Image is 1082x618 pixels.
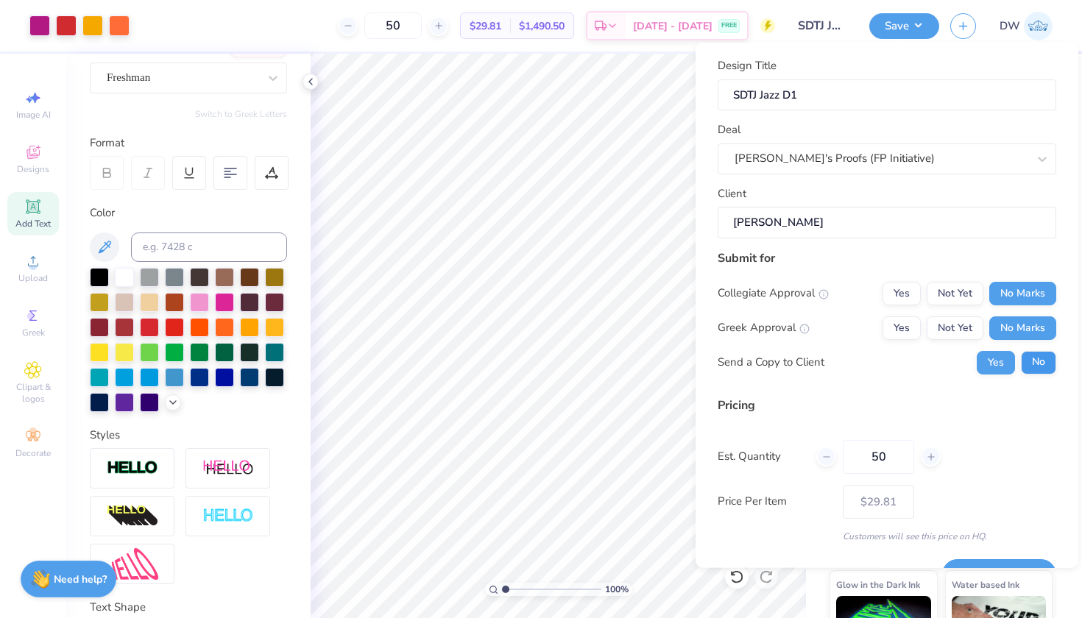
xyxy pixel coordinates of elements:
div: Submit for [718,249,1056,266]
span: $1,490.50 [519,18,565,34]
button: Yes [977,350,1015,374]
img: Negative Space [202,508,254,525]
button: No [1021,350,1056,374]
input: Untitled Design [786,11,858,40]
div: Format [90,135,289,152]
div: Color [90,205,287,221]
span: $29.81 [470,18,501,34]
span: Glow in the Dark Ink [836,577,920,592]
input: – – [843,439,914,473]
span: Add Text [15,218,51,230]
img: Stroke [107,460,158,477]
span: 100 % [605,583,629,596]
label: Design Title [718,57,777,74]
button: Not Yet [927,316,983,339]
button: No Marks [989,316,1056,339]
img: Free Distort [107,548,158,580]
img: Shadow [202,459,254,477]
input: e.g. 7428 c [131,232,287,262]
label: Est. Quantity [718,448,805,465]
a: DW [1000,12,1053,40]
strong: Need help? [54,572,107,586]
div: Pricing [718,396,1056,413]
span: Upload [18,272,48,284]
span: Decorate [15,447,51,459]
button: Save [942,559,1056,589]
div: Text Shape [90,599,287,616]
label: Price Per Item [718,493,832,510]
button: Yes [883,281,921,305]
input: e.g. Ethan Linker [718,207,1056,238]
button: Switch to Greek Letters [195,108,287,120]
button: Yes [883,316,921,339]
div: Styles [90,427,287,444]
input: – – [364,13,422,39]
span: DW [1000,18,1020,35]
span: Greek [22,327,45,338]
div: Customers will see this price on HQ. [718,529,1056,542]
div: Collegiate Approval [718,285,829,302]
div: Send a Copy to Client [718,354,824,371]
span: [DATE] - [DATE] [633,18,713,34]
span: Image AI [16,109,51,121]
div: Greek Approval [718,319,810,336]
img: 3d Illusion [107,505,158,528]
button: Not Yet [927,281,983,305]
span: Designs [17,163,49,175]
span: FREE [721,21,737,31]
img: Danica Woods [1024,12,1053,40]
label: Deal [718,121,740,138]
span: Clipart & logos [7,381,59,405]
button: No Marks [989,281,1056,305]
span: Water based Ink [952,577,1019,592]
button: Save [869,13,939,39]
label: Client [718,185,746,202]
